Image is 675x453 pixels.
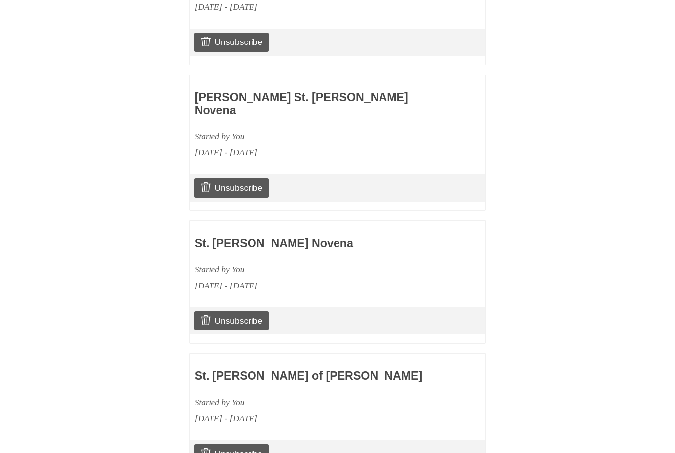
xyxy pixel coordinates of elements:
div: Started by You [195,261,423,278]
div: [DATE] - [DATE] [195,144,423,161]
div: Started by You [195,394,423,411]
a: Unsubscribe [194,311,269,330]
a: Unsubscribe [194,178,269,197]
div: [DATE] - [DATE] [195,411,423,427]
div: [DATE] - [DATE] [195,278,423,294]
h3: [PERSON_NAME] St. [PERSON_NAME] Novena [195,91,423,117]
h3: St. [PERSON_NAME] of [PERSON_NAME] [195,370,423,383]
div: Started by You [195,128,423,145]
h3: St. [PERSON_NAME] Novena [195,237,423,250]
a: Unsubscribe [194,33,269,51]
